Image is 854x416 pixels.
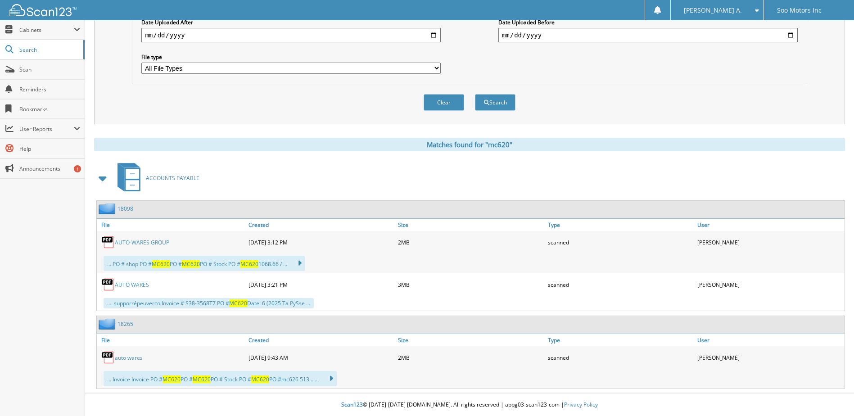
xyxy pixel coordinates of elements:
input: end [498,28,798,42]
div: 1 [74,165,81,172]
span: MC620 [251,375,269,383]
div: Matches found for "mc620" [94,138,845,151]
div: ... Invoice Invoice PO # PO # PO # Stock PO # PO #mc626 513 ...... [104,371,337,386]
button: Search [475,94,515,111]
div: 2MB [396,348,545,366]
div: ... PO # shop PO # PO # PO # Stock PO # 1068.66 / ... [104,256,305,271]
img: folder2.png [99,203,117,214]
a: File [97,334,246,346]
iframe: Chat Widget [809,373,854,416]
a: Type [546,219,695,231]
span: MC620 [163,375,181,383]
div: 2MB [396,233,545,251]
span: MC620 [193,375,211,383]
img: PDF.png [101,235,115,249]
img: scan123-logo-white.svg [9,4,77,16]
span: MC620 [152,260,170,268]
span: Help [19,145,80,153]
img: PDF.png [101,351,115,364]
a: 18098 [117,205,133,213]
a: Size [396,334,545,346]
span: MC620 [182,260,200,268]
span: Scan123 [341,401,363,408]
span: Scan [19,66,80,73]
div: [PERSON_NAME] [695,276,845,294]
a: Created [246,334,396,346]
div: scanned [546,233,695,251]
a: auto wares [115,354,143,362]
a: Type [546,334,695,346]
a: AUTO WARES [115,281,149,289]
img: folder2.png [99,318,117,330]
a: Size [396,219,545,231]
div: scanned [546,348,695,366]
div: .... supporrépeuverco Invoice # S38-3568T7 PO # Date: 6 (2025 Ta PySse ... [104,298,314,308]
button: Clear [424,94,464,111]
a: File [97,219,246,231]
span: MC620 [240,260,258,268]
span: Announcements [19,165,80,172]
div: [PERSON_NAME] [695,348,845,366]
a: Privacy Policy [564,401,598,408]
div: scanned [546,276,695,294]
span: [PERSON_NAME] A. [684,8,742,13]
div: [DATE] 3:21 PM [246,276,396,294]
span: Soo Motors Inc [777,8,822,13]
span: Reminders [19,86,80,93]
a: User [695,334,845,346]
label: Date Uploaded Before [498,18,798,26]
a: ACCOUNTS PAYABLE [112,160,199,196]
span: MC620 [229,299,247,307]
div: © [DATE]-[DATE] [DOMAIN_NAME]. All rights reserved | appg03-scan123-com | [85,394,854,416]
div: 3MB [396,276,545,294]
label: File type [141,53,441,61]
a: User [695,219,845,231]
input: start [141,28,441,42]
span: ACCOUNTS PAYABLE [146,174,199,182]
img: PDF.png [101,278,115,291]
a: 18265 [117,320,133,328]
label: Date Uploaded After [141,18,441,26]
span: Cabinets [19,26,74,34]
span: User Reports [19,125,74,133]
span: Search [19,46,79,54]
a: AUTO-WARES GROUP [115,239,169,246]
a: Created [246,219,396,231]
div: [PERSON_NAME] [695,233,845,251]
div: [DATE] 9:43 AM [246,348,396,366]
div: [DATE] 3:12 PM [246,233,396,251]
span: Bookmarks [19,105,80,113]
